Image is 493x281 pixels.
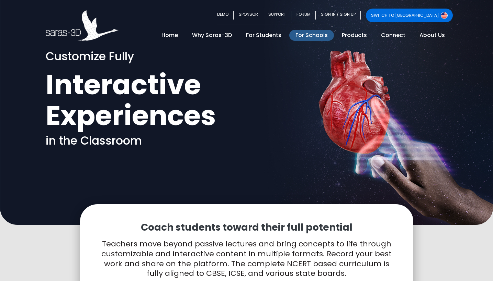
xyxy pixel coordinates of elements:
[217,9,234,22] a: DEMO
[289,30,334,41] a: For Schools
[46,49,242,64] p: Customize Fully
[46,134,242,148] p: in the Classroom
[413,30,451,41] a: About Us
[316,9,361,22] a: SIGN IN / SIGN UP
[46,69,242,131] h1: Interactive Experiences
[375,30,412,41] a: Connect
[240,30,288,41] a: For Students
[263,9,291,22] a: SUPPORT
[234,9,263,22] a: SPONSOR
[366,9,453,22] a: SWITCH TO [GEOGRAPHIC_DATA]
[97,221,396,234] p: Coach students toward their full potential
[336,30,373,41] a: Products
[186,30,238,41] a: Why Saras-3D
[155,30,184,41] a: Home
[291,9,316,22] a: FORUM
[46,10,119,41] img: Saras 3D
[441,12,448,19] img: Switch to USA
